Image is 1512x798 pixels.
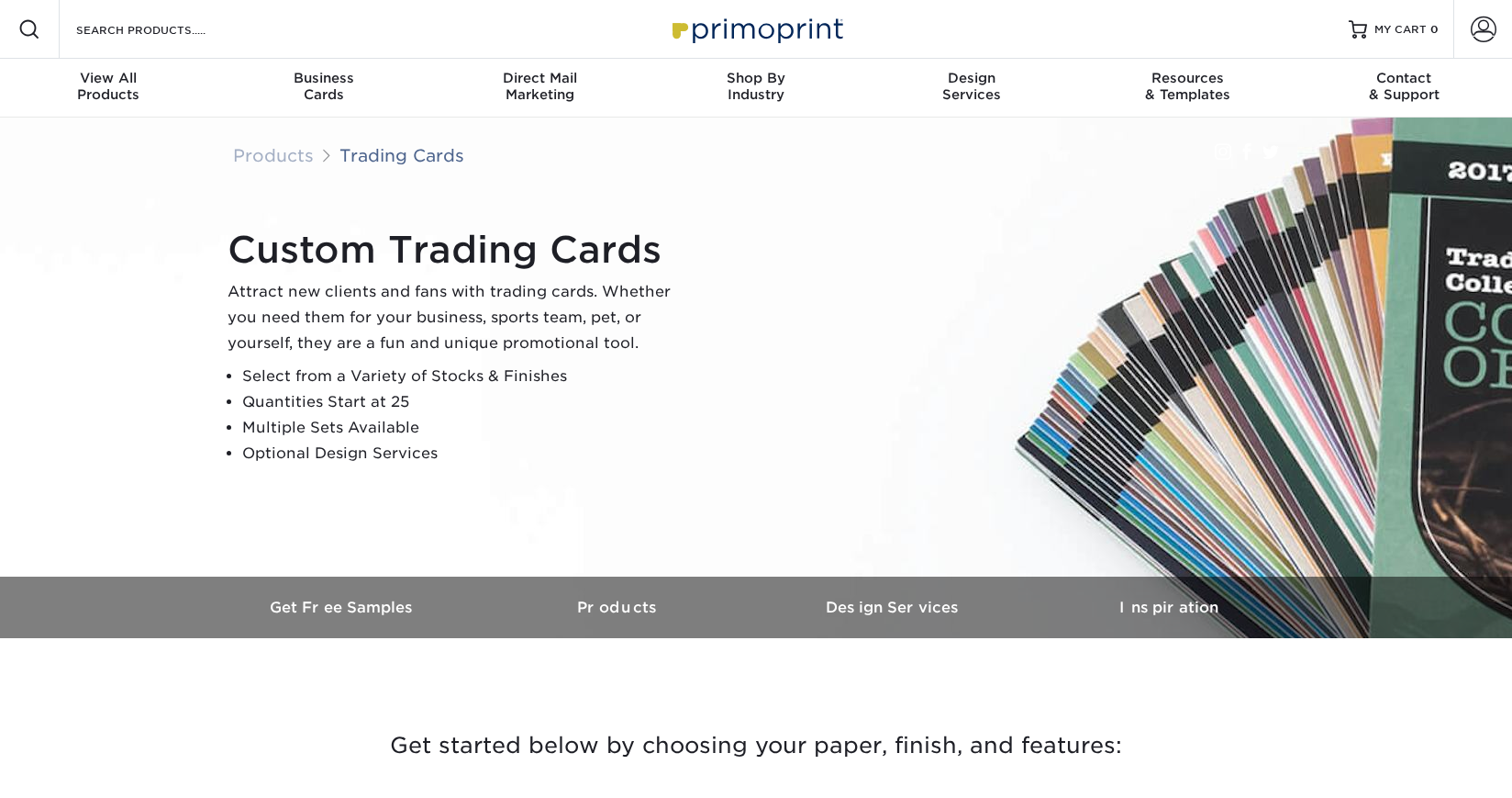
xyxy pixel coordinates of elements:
span: Contact [1296,70,1512,86]
h1: Custom Trading Cards [228,228,686,272]
li: Quantities Start at 25 [242,389,686,415]
h3: Products [481,599,756,616]
div: & Templates [1080,70,1295,103]
li: Select from a Variety of Stocks & Finishes [242,364,686,389]
h3: Design Services [756,599,1031,616]
span: 0 [1430,23,1439,36]
span: Resources [1080,70,1295,86]
p: Attract new clients and fans with trading cards. Whether you need them for your business, sports ... [228,279,686,356]
a: BusinessCards [216,59,431,118]
a: Get Free Samples [206,577,481,638]
div: Cards [216,70,431,103]
div: & Support [1296,70,1512,103]
input: SEARCH PRODUCTS..... [74,18,253,40]
a: Direct MailMarketing [432,59,648,118]
div: Industry [648,70,863,103]
a: Products [481,577,756,638]
h3: Get Free Samples [206,599,481,616]
img: Primoprint [664,9,848,49]
a: Design Services [756,577,1031,638]
a: DesignServices [864,59,1080,118]
h3: Get started below by choosing your paper, finish, and features: [219,704,1293,787]
div: Services [864,70,1080,103]
a: Products [233,145,314,165]
li: Optional Design Services [242,441,686,466]
a: Resources& Templates [1080,59,1295,118]
span: Direct Mail [432,70,648,86]
div: Marketing [432,70,648,103]
span: Business [216,70,431,86]
h3: Inspiration [1031,599,1306,616]
a: Inspiration [1031,577,1306,638]
span: Shop By [648,70,863,86]
li: Multiple Sets Available [242,415,686,441]
a: Shop ByIndustry [648,59,863,118]
a: Trading Cards [339,145,464,165]
span: Design [864,70,1080,86]
span: MY CART [1374,22,1427,38]
a: Contact& Support [1296,59,1512,118]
